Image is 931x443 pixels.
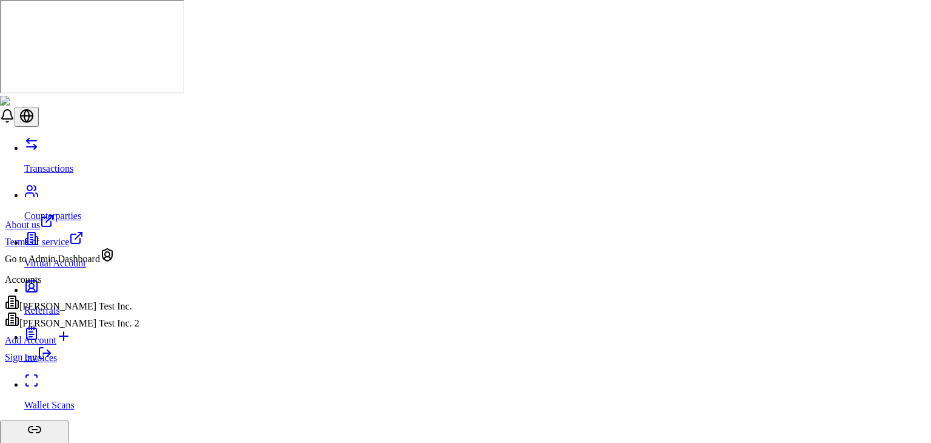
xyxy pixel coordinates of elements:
[5,231,139,248] a: Terms of service
[5,248,139,265] div: Go to Admin Dashboard
[5,274,139,285] p: Accounts
[5,214,139,231] a: About us
[5,329,139,346] a: Add Account
[5,295,139,312] div: [PERSON_NAME] Test Inc.
[5,352,52,362] a: Sign out
[5,312,139,329] div: [PERSON_NAME] Test Inc. 2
